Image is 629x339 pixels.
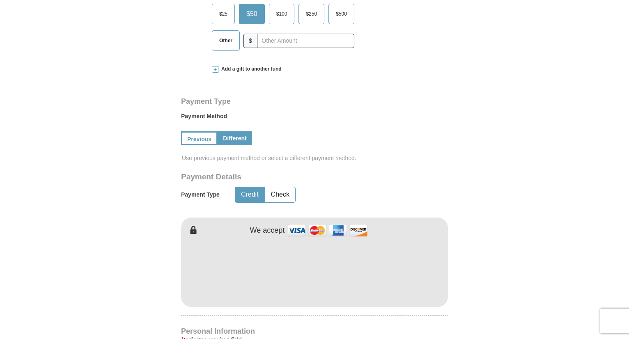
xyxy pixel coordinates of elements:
a: Previous [181,131,218,145]
h4: We accept [250,226,285,235]
span: $ [243,34,257,48]
span: $500 [332,8,351,20]
h4: Personal Information [181,328,448,334]
label: Payment Method [181,112,448,124]
span: Other [215,34,236,47]
span: $25 [215,8,232,20]
span: $50 [242,8,262,20]
a: Different [218,131,252,145]
span: $100 [272,8,292,20]
input: Other Amount [257,34,354,48]
span: $250 [302,8,321,20]
span: Add a gift to another fund [218,66,282,73]
h5: Payment Type [181,191,220,198]
img: credit cards accepted [287,222,369,239]
h4: Payment Type [181,98,448,105]
span: Use previous payment method or select a different payment method. [182,154,449,162]
button: Credit [235,187,264,202]
button: Check [265,187,295,202]
h3: Payment Details [181,172,390,182]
